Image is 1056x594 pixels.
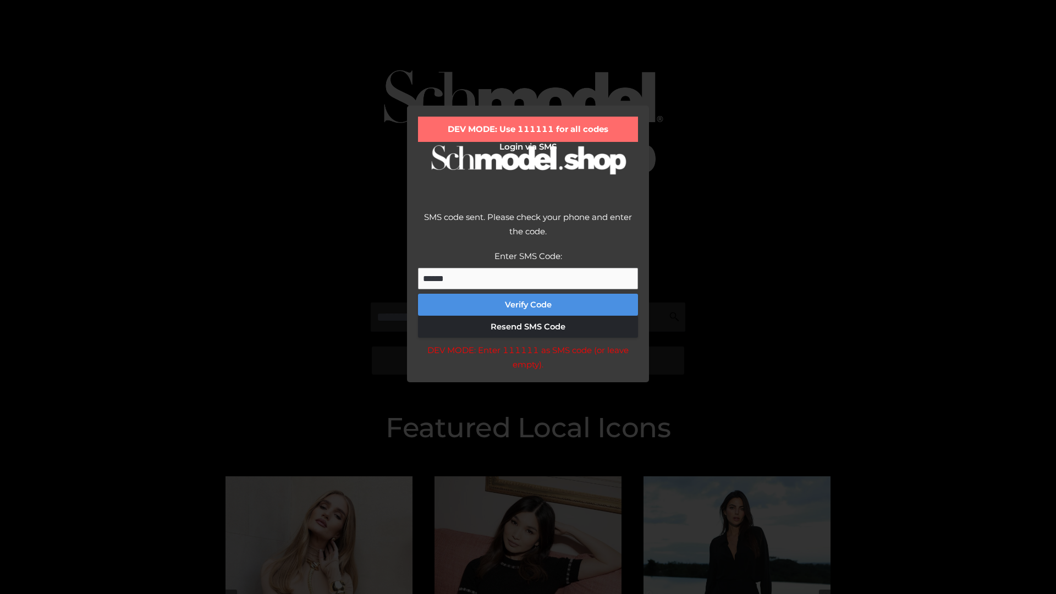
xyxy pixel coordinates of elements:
[494,251,562,261] label: Enter SMS Code:
[418,294,638,316] button: Verify Code
[418,343,638,371] div: DEV MODE: Enter 111111 as SMS code (or leave empty).
[418,117,638,142] div: DEV MODE: Use 111111 for all codes
[418,142,638,152] h2: Login via SMS
[418,210,638,249] div: SMS code sent. Please check your phone and enter the code.
[418,316,638,338] button: Resend SMS Code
